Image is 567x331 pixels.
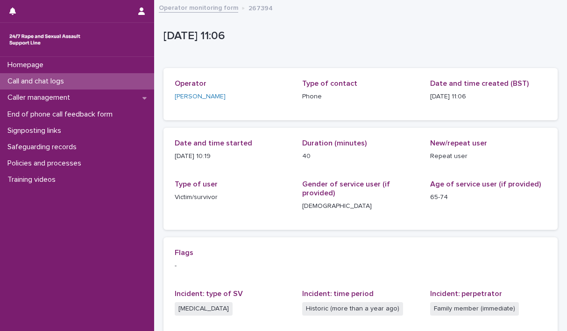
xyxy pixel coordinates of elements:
[248,2,273,13] p: 267394
[175,80,206,87] span: Operator
[302,302,403,316] span: Historic (more than a year ago)
[175,92,226,102] a: [PERSON_NAME]
[175,249,193,256] span: Flags
[4,77,71,86] p: Call and chat logs
[302,201,418,211] p: [DEMOGRAPHIC_DATA]
[4,175,63,184] p: Training videos
[430,290,502,297] span: Incident: perpetrator
[430,302,519,316] span: Family member (immediate)
[175,180,218,188] span: Type of user
[7,30,82,49] img: rhQMoQhaT3yELyF149Cw
[4,110,120,119] p: End of phone call feedback form
[4,159,89,168] p: Policies and processes
[4,126,69,135] p: Signposting links
[302,92,418,102] p: Phone
[163,29,554,43] p: [DATE] 11:06
[430,193,546,202] p: 65-74
[302,80,357,87] span: Type of contact
[175,152,291,161] p: [DATE] 10:19
[4,93,78,102] p: Caller management
[430,139,487,147] span: New/repeat user
[4,143,84,152] p: Safeguarding records
[302,180,390,197] span: Gender of service user (if provided)
[175,302,233,316] span: [MEDICAL_DATA]
[175,290,243,297] span: Incident: type of SV
[175,193,291,202] p: Victim/survivor
[302,152,418,161] p: 40
[430,180,541,188] span: Age of service user (if provided)
[430,152,546,161] p: Repeat user
[430,92,546,102] p: [DATE] 11:06
[159,2,238,13] a: Operator monitoring form
[302,290,374,297] span: Incident: time period
[175,139,252,147] span: Date and time started
[302,139,367,147] span: Duration (minutes)
[430,80,529,87] span: Date and time created (BST)
[4,61,51,69] p: Homepage
[175,261,546,271] p: -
